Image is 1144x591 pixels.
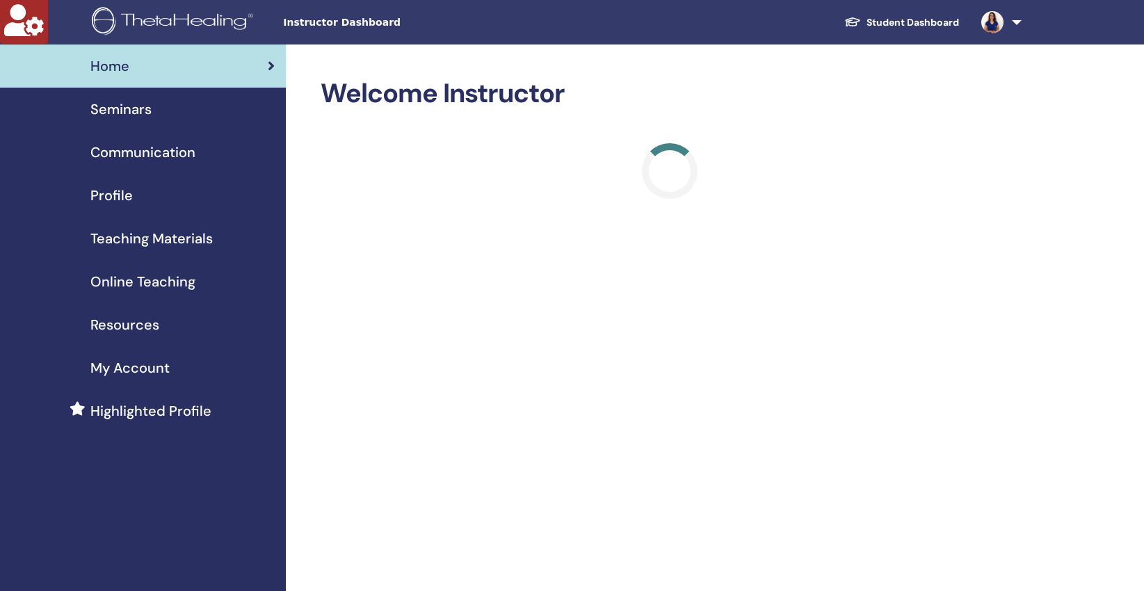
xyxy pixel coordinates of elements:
span: Teaching Materials [90,228,213,249]
span: Instructor Dashboard [283,15,492,30]
a: Student Dashboard [833,10,970,35]
span: Home [90,56,129,76]
img: logo.png [92,7,258,38]
span: Online Teaching [90,271,195,292]
h2: Welcome Instructor [321,78,1019,110]
span: Profile [90,185,133,206]
span: Seminars [90,99,152,120]
span: Communication [90,142,195,163]
span: Resources [90,314,159,335]
span: Highlighted Profile [90,400,211,421]
span: My Account [90,357,170,378]
img: default.jpg [981,11,1004,33]
img: graduation-cap-white.svg [844,16,861,28]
